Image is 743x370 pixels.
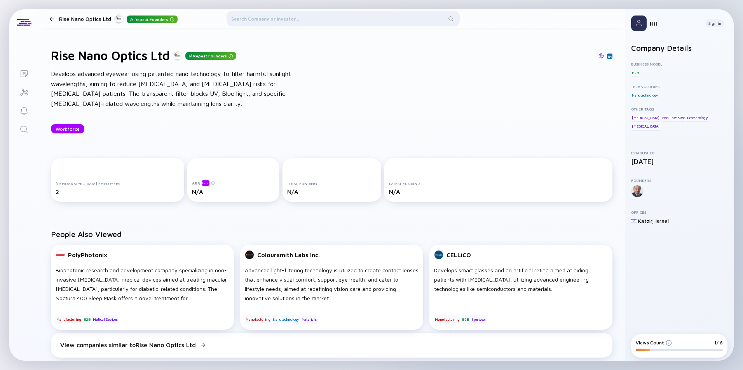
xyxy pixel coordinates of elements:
[631,218,637,223] img: Israel Flag
[245,315,271,323] div: Manufacturing
[650,20,699,27] div: Hi!
[83,315,91,323] div: B2B
[51,124,84,133] button: Workforce
[598,53,604,59] img: Rise Nano Optics Ltd Website
[608,54,612,58] img: Rise Nano Optics Ltd Linkedin Page
[192,188,274,195] div: N/A
[636,340,672,346] div: Views Count
[240,245,423,333] a: Coloursmith Labs Inc.Advanced light-filtering technology is utilized to create contact lenses tha...
[56,188,180,195] div: 2
[9,119,38,138] a: Search
[56,181,180,186] div: [DEMOGRAPHIC_DATA] Employees
[461,315,469,323] div: B2B
[60,341,196,348] div: View companies similar to Rise Nano Optics Ltd
[68,251,107,258] div: PolyPhotonix
[471,315,487,323] div: Eyerwear
[631,150,727,155] div: Established
[446,251,471,258] div: CELLiCO
[631,62,727,66] div: Business Model
[257,251,320,258] div: Coloursmith Labs Inc.
[9,101,38,119] a: Reminders
[51,48,170,63] h1: Rise Nano Optics Ltd
[656,218,669,224] div: Israel
[59,14,178,24] div: Rise Nano Optics Ltd
[631,123,660,130] div: [MEDICAL_DATA]
[631,107,727,111] div: Other Tags
[705,19,724,27] button: Sign In
[638,218,654,224] div: Katzir ,
[192,180,274,186] div: ARR
[631,84,727,89] div: Technologies
[9,64,38,82] a: Lists
[56,315,82,323] div: Manufacturing
[434,315,460,323] div: Manufacturing
[301,315,317,323] div: Materials
[429,245,612,333] a: CELLiCODevelops smart glasses and an artificial retina aimed at aiding patients with [MEDICAL_DAT...
[631,69,639,76] div: B2B
[661,114,685,121] div: Non-Invasive
[631,178,727,183] div: Founders
[92,315,119,323] div: Medical Devices
[631,43,727,52] h2: Company Details
[686,114,708,121] div: Dermatology
[287,181,377,186] div: Total Funding
[631,16,647,31] img: Profile Picture
[51,230,612,239] h2: People Also Viewed
[631,91,659,99] div: Nanotechnology
[56,266,229,303] div: Biophotonic research and development company specializing in non-invasive [MEDICAL_DATA] medical ...
[51,123,84,135] div: Workforce
[51,69,300,109] div: Develops advanced eyewear using patented nano technology to filter harmful sunlight wavelengths, ...
[202,180,209,186] div: beta
[389,188,608,195] div: N/A
[245,266,419,303] div: Advanced light-filtering technology is utilized to create contact lenses that enhance visual comf...
[272,315,300,323] div: Nanotechnology
[389,181,608,186] div: Latest Funding
[287,188,377,195] div: N/A
[714,340,723,346] div: 1/ 6
[631,114,660,121] div: [MEDICAL_DATA]
[631,157,727,166] div: [DATE]
[631,210,727,214] div: Offices
[185,52,236,60] div: Repeat Founders
[9,82,38,101] a: Investor Map
[51,245,234,333] a: PolyPhotonixBiophotonic research and development company specializing in non-invasive [MEDICAL_DA...
[434,266,608,303] div: Develops smart glasses and an artificial retina aimed at aiding patients with [MEDICAL_DATA], uti...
